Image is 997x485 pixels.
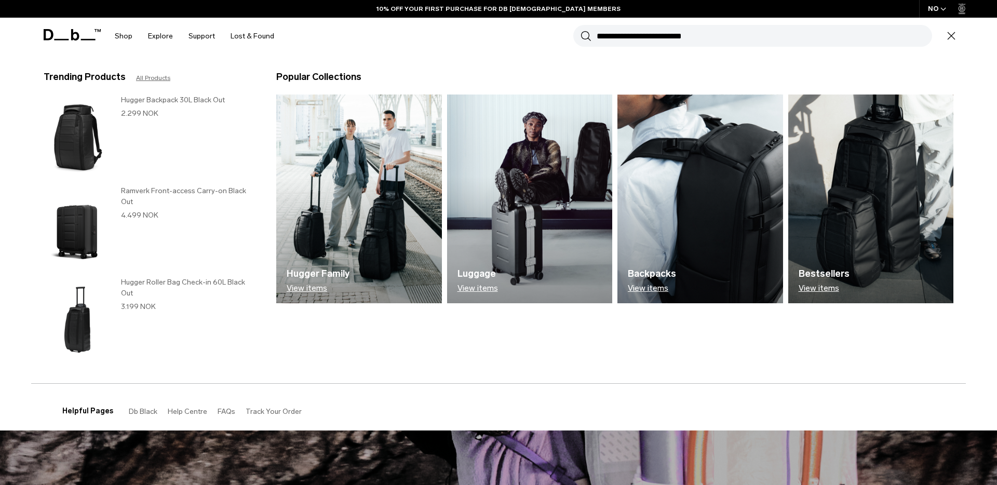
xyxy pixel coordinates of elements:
[447,95,613,303] a: Db Luggage View items
[136,73,170,83] a: All Products
[168,407,207,416] a: Help Centre
[121,95,255,105] h3: Hugger Backpack 30L Black Out
[129,407,157,416] a: Db Black
[231,18,274,55] a: Lost & Found
[276,95,442,303] img: Db
[121,211,158,220] span: 4.499 NOK
[44,185,255,271] a: Ramverk Front-access Carry-on Black Out Ramverk Front-access Carry-on Black Out 4.499 NOK
[617,95,783,303] img: Db
[628,267,676,281] h3: Backpacks
[121,302,156,311] span: 3.199 NOK
[121,277,255,299] h3: Hugger Roller Bag Check-in 60L Black Out
[799,267,850,281] h3: Bestsellers
[44,277,255,362] a: Hugger Roller Bag Check-in 60L Black Out Hugger Roller Bag Check-in 60L Black Out 3.199 NOK
[44,70,126,84] h3: Trending Products
[457,267,498,281] h3: Luggage
[457,284,498,293] p: View items
[276,70,361,84] h3: Popular Collections
[788,95,954,303] a: Db Bestsellers View items
[107,18,282,55] nav: Main Navigation
[188,18,215,55] a: Support
[44,277,111,362] img: Hugger Roller Bag Check-in 60L Black Out
[115,18,132,55] a: Shop
[617,95,783,303] a: Db Backpacks View items
[62,406,113,416] h3: Helpful Pages
[44,95,255,180] a: Hugger Backpack 30L Black Out Hugger Backpack 30L Black Out 2.299 NOK
[376,4,621,14] a: 10% OFF YOUR FIRST PURCHASE FOR DB [DEMOGRAPHIC_DATA] MEMBERS
[447,95,613,303] img: Db
[788,95,954,303] img: Db
[121,109,158,118] span: 2.299 NOK
[121,185,255,207] h3: Ramverk Front-access Carry-on Black Out
[799,284,850,293] p: View items
[628,284,676,293] p: View items
[276,95,442,303] a: Db Hugger Family View items
[44,185,111,271] img: Ramverk Front-access Carry-on Black Out
[246,407,302,416] a: Track Your Order
[287,267,349,281] h3: Hugger Family
[218,407,235,416] a: FAQs
[287,284,349,293] p: View items
[44,95,111,180] img: Hugger Backpack 30L Black Out
[148,18,173,55] a: Explore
